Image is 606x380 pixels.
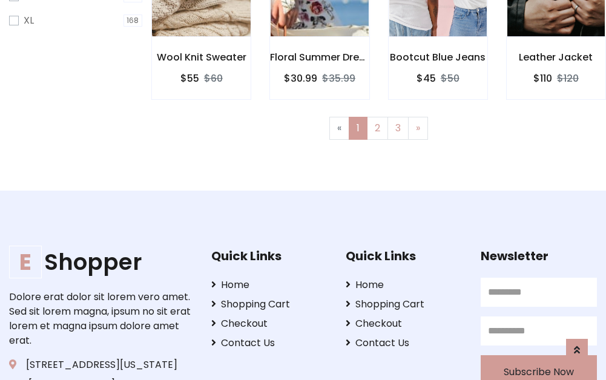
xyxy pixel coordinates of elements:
h6: $45 [417,73,436,84]
del: $120 [557,71,579,85]
a: Home [346,278,462,292]
label: XL [24,13,34,28]
h6: Wool Knit Sweater [152,51,251,63]
a: Home [211,278,328,292]
h5: Quick Links [211,249,328,263]
a: Contact Us [211,336,328,350]
nav: Page navigation [160,117,597,140]
a: Shopping Cart [346,297,462,312]
h6: $110 [533,73,552,84]
a: 3 [387,117,409,140]
p: [STREET_ADDRESS][US_STATE] [9,358,193,372]
h6: Bootcut Blue Jeans [389,51,487,63]
span: 168 [124,15,143,27]
del: $35.99 [322,71,355,85]
h6: $55 [180,73,199,84]
a: 1 [349,117,367,140]
h5: Quick Links [346,249,462,263]
a: EShopper [9,249,193,275]
p: Dolore erat dolor sit lorem vero amet. Sed sit lorem magna, ipsum no sit erat lorem et magna ipsu... [9,290,193,348]
a: 2 [367,117,388,140]
h1: Shopper [9,249,193,275]
a: Checkout [346,316,462,331]
a: Next [408,117,428,140]
h5: Newsletter [481,249,597,263]
h6: $30.99 [284,73,317,84]
a: Checkout [211,316,328,331]
a: Shopping Cart [211,297,328,312]
span: E [9,246,42,278]
span: » [416,121,420,135]
del: $60 [204,71,223,85]
h6: Floral Summer Dress [270,51,369,63]
h6: Leather Jacket [507,51,605,63]
del: $50 [441,71,459,85]
a: Contact Us [346,336,462,350]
